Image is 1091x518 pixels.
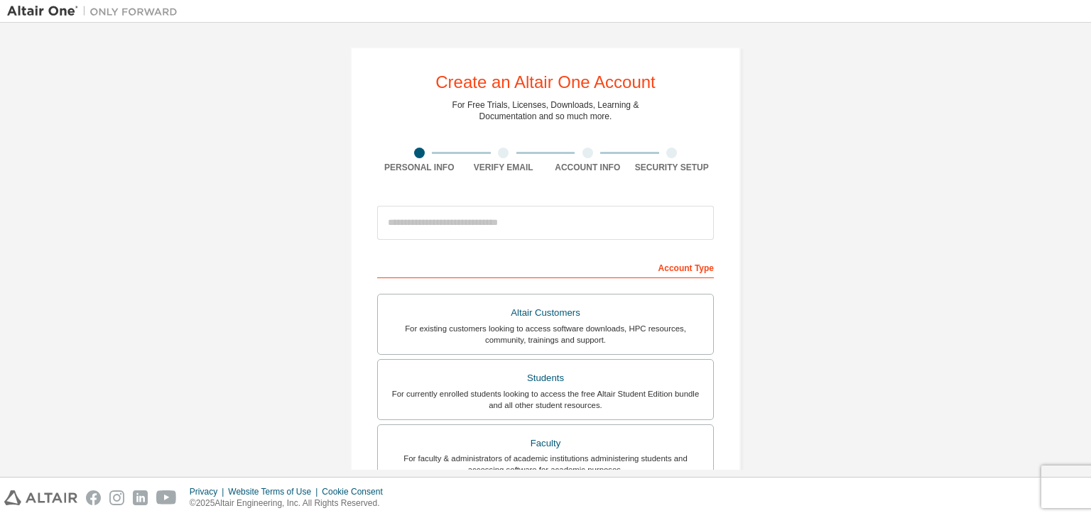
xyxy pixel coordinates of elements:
[133,490,148,505] img: linkedin.svg
[190,486,228,497] div: Privacy
[377,162,462,173] div: Personal Info
[545,162,630,173] div: Account Info
[86,490,101,505] img: facebook.svg
[109,490,124,505] img: instagram.svg
[190,497,391,509] p: © 2025 Altair Engineering, Inc. All Rights Reserved.
[462,162,546,173] div: Verify Email
[386,434,705,453] div: Faculty
[386,303,705,323] div: Altair Customers
[377,255,714,278] div: Account Type
[435,74,656,91] div: Create an Altair One Account
[4,490,77,505] img: altair_logo.svg
[452,99,639,122] div: For Free Trials, Licenses, Downloads, Learning & Documentation and so much more.
[386,323,705,346] div: For existing customers looking to access software downloads, HPC resources, community, trainings ...
[7,4,185,18] img: Altair One
[386,453,705,475] div: For faculty & administrators of academic institutions administering students and accessing softwa...
[386,368,705,388] div: Students
[156,490,177,505] img: youtube.svg
[228,486,322,497] div: Website Terms of Use
[386,388,705,411] div: For currently enrolled students looking to access the free Altair Student Edition bundle and all ...
[630,162,715,173] div: Security Setup
[322,486,391,497] div: Cookie Consent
